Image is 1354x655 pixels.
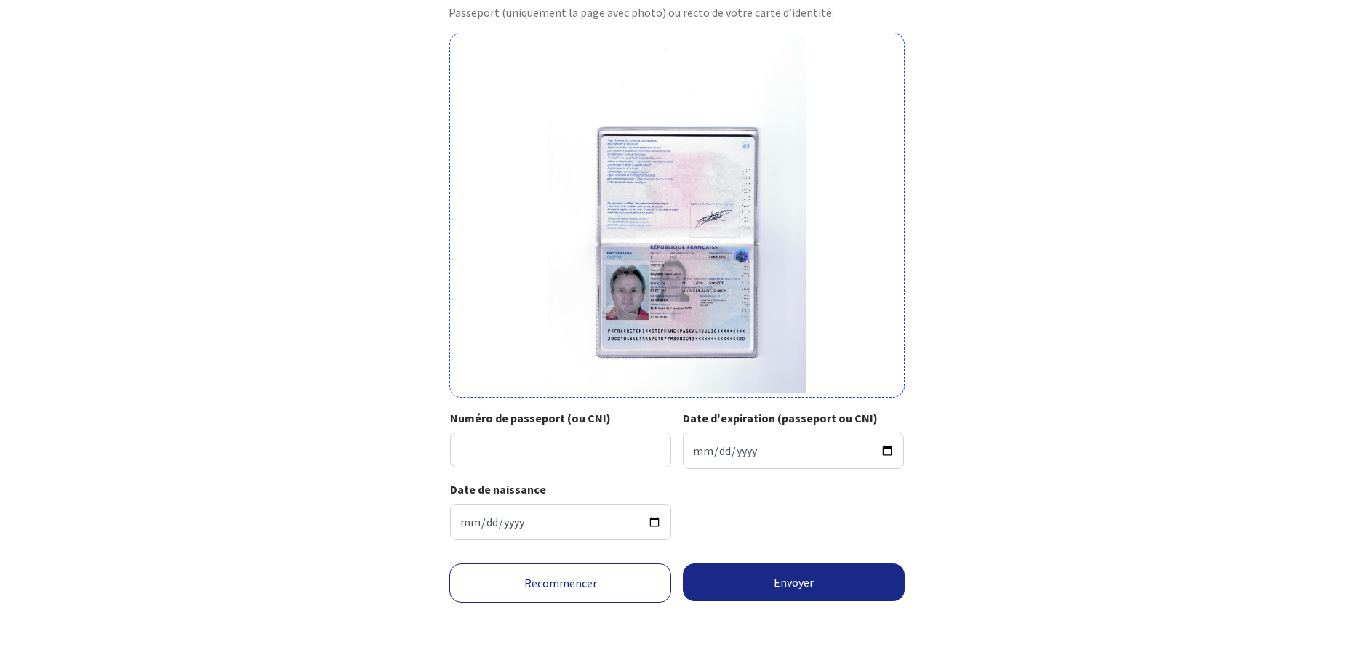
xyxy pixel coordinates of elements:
[449,4,905,21] p: Passeport (uniquement la page avec photo) ou recto de votre carte d’identité.
[450,411,611,425] strong: Numéro de passeport (ou CNI)
[683,411,878,425] strong: Date d'expiration (passeport ou CNI)
[683,563,905,601] button: Envoyer
[450,482,546,497] strong: Date de naissance
[449,563,671,603] a: Recommencer
[545,33,809,397] img: cretoni-stephane.jpg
